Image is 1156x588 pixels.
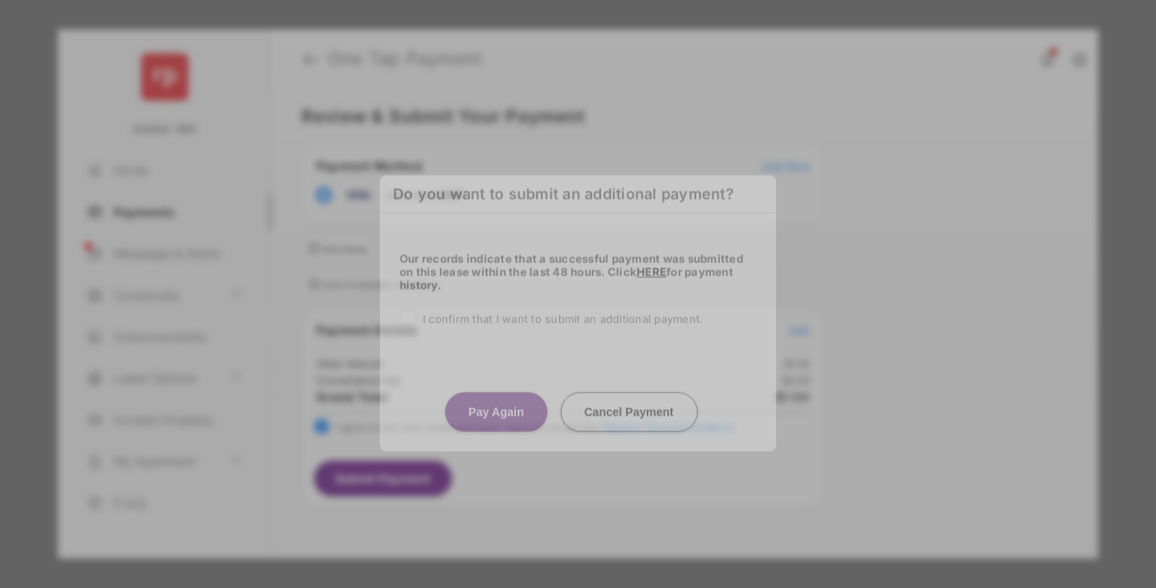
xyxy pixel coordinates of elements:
h2: Do you want to submit an additional payment? [380,176,776,214]
h5: Our records indicate that a successful payment was submitted on this lease within the last 48 hou... [400,252,756,291]
button: Cancel Payment [561,392,698,431]
a: HERE [637,265,666,278]
span: I confirm that I want to submit an additional payment. [423,312,703,325]
button: Pay Again [445,392,547,431]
